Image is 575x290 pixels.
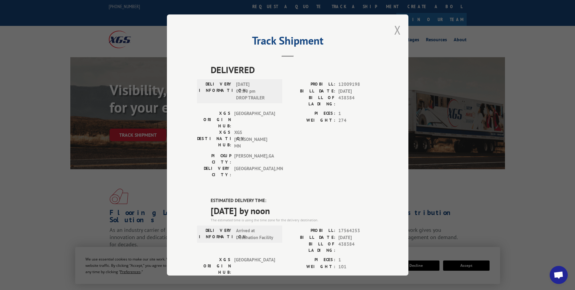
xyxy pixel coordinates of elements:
[236,81,277,101] span: [DATE] 02:30 pm DROP TRAILER
[211,217,378,223] div: The estimated time is using the time zone for the delivery destination.
[394,22,401,38] button: Close modal
[197,36,378,48] h2: Track Shipment
[338,88,378,95] span: [DATE]
[288,234,335,241] label: BILL DATE:
[338,227,378,234] span: 17564253
[197,110,231,129] label: XGS ORIGIN HUB:
[234,110,275,129] span: [GEOGRAPHIC_DATA]
[550,266,568,284] a: Open chat
[211,63,378,76] span: DELIVERED
[338,117,378,124] span: 274
[338,81,378,88] span: 12009198
[211,197,378,204] label: ESTIMATED DELIVERY TIME:
[234,129,275,150] span: XGS [PERSON_NAME] MN
[288,81,335,88] label: PROBILL:
[197,129,231,150] label: XGS DESTINATION HUB:
[234,153,275,165] span: [PERSON_NAME] , GA
[234,257,275,276] span: [GEOGRAPHIC_DATA]
[199,81,233,101] label: DELIVERY INFORMATION:
[338,234,378,241] span: [DATE]
[338,257,378,263] span: 1
[288,88,335,95] label: BILL DATE:
[211,204,378,217] span: [DATE] by noon
[338,241,378,254] span: 438384
[288,227,335,234] label: PROBILL:
[338,95,378,107] span: 438384
[288,117,335,124] label: WEIGHT:
[197,165,231,178] label: DELIVERY CITY:
[288,95,335,107] label: BILL OF LADING:
[199,227,233,241] label: DELIVERY INFORMATION:
[288,241,335,254] label: BILL OF LADING:
[236,227,277,241] span: Arrived at Destination Facility
[234,165,275,178] span: [GEOGRAPHIC_DATA] , MN
[197,257,231,276] label: XGS ORIGIN HUB:
[338,263,378,270] span: 101
[197,153,231,165] label: PICKUP CITY:
[288,257,335,263] label: PIECES:
[338,110,378,117] span: 1
[288,263,335,270] label: WEIGHT:
[288,110,335,117] label: PIECES:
